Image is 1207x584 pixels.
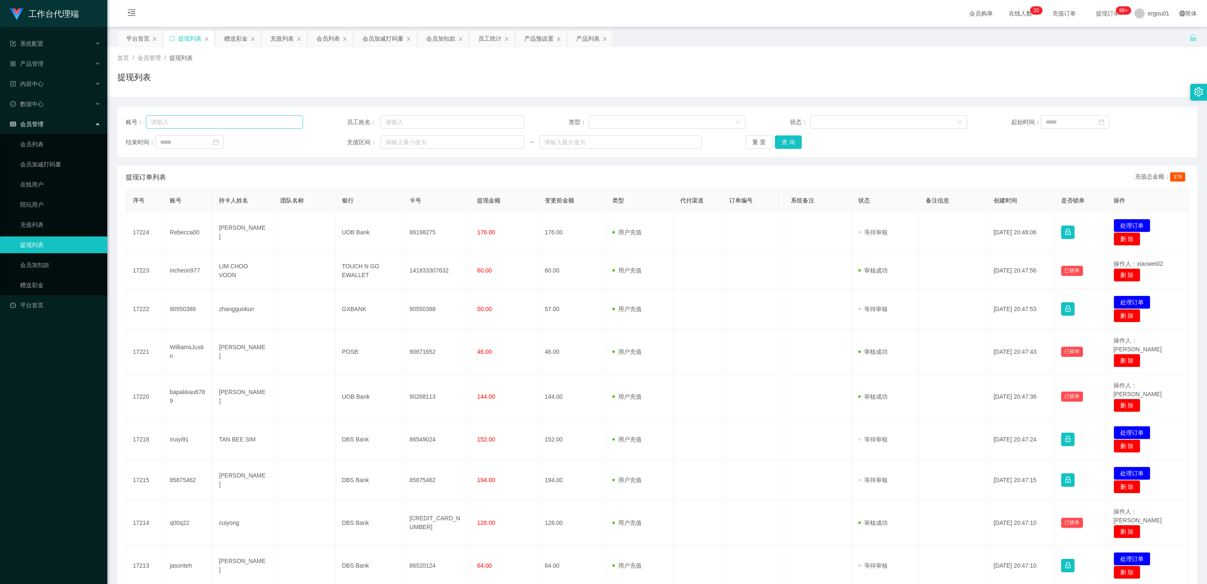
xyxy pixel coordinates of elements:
button: 删 除 [1114,439,1140,453]
button: 删 除 [1114,309,1140,322]
td: Iruiyi91 [163,419,212,460]
span: 144.00 [477,393,495,400]
span: 50.00 [477,306,492,312]
span: 首页 [117,55,129,61]
td: 90871652 [403,330,470,374]
span: 60.00 [477,267,492,274]
i: 图标: setting [1194,87,1203,96]
td: [DATE] 20:47:43 [987,330,1054,374]
span: 起始时间： [1011,118,1041,127]
td: POSB [335,330,403,374]
i: 图标: close [556,36,561,42]
i: 图标: close [602,36,607,42]
td: [PERSON_NAME] [212,374,274,419]
a: 工作台代理端 [10,10,79,17]
button: 图标: lock [1061,473,1075,487]
td: 60.00 [538,253,606,289]
td: [PERSON_NAME] [212,460,274,501]
td: incheon977 [163,253,212,289]
span: 员工姓名： [347,118,381,127]
i: 图标: close [458,36,463,42]
i: 图标: close [504,36,509,42]
span: 64.00 [477,562,492,569]
span: 类型 [612,197,624,204]
button: 删 除 [1114,525,1140,538]
span: 在线人数 [1005,10,1036,16]
span: 创建时间 [994,197,1017,204]
div: 产品预设置 [524,31,554,47]
span: 产品管理 [10,60,44,67]
span: 持卡人姓名 [219,197,248,204]
div: 会员加扣款 [426,31,456,47]
td: Rebecca00 [163,212,212,253]
button: 已锁单 [1061,518,1083,528]
span: 审核成功 [858,519,888,526]
button: 图标: lock [1061,302,1075,316]
td: 85875462 [163,460,212,501]
td: 85875462 [403,460,470,501]
span: 结束时间： [126,138,155,147]
span: 团队名称 [280,197,304,204]
td: [DATE] 20:47:56 [987,253,1054,289]
span: 等待审核 [858,477,888,483]
span: 用户充值 [612,229,642,236]
i: 图标: appstore-o [10,61,16,67]
td: [DATE] 20:47:36 [987,374,1054,419]
td: [DATE] 20:47:53 [987,289,1054,330]
span: 是否锁单 [1061,197,1085,204]
td: 141833307632 [403,253,470,289]
span: 审核成功 [858,267,888,274]
a: 在线用户 [20,176,101,193]
span: 账号： [126,118,146,127]
td: 17218 [126,419,163,460]
td: 17222 [126,289,163,330]
span: 用户充值 [612,477,642,483]
td: [DATE] 20:47:24 [987,419,1054,460]
span: 操作人：[PERSON_NAME] [1114,508,1162,524]
td: 90550388 [403,289,470,330]
button: 已锁单 [1061,392,1083,402]
td: [DATE] 20:47:10 [987,501,1054,545]
button: 处理订单 [1114,426,1150,439]
a: 会员列表 [20,136,101,153]
span: 系统备注 [791,197,814,204]
span: 卡号 [409,197,421,204]
td: 17221 [126,330,163,374]
td: LIM CHOO VOON [212,253,274,289]
td: TAN BEE SIM [212,419,274,460]
div: 平台首页 [126,31,150,47]
button: 删 除 [1114,399,1140,412]
span: 操作人：[PERSON_NAME] [1114,337,1162,353]
p: 2 [1033,6,1036,15]
span: 会员管理 [137,55,161,61]
button: 处理订单 [1114,296,1150,309]
td: 90550388 [163,289,212,330]
span: ~ [524,138,539,147]
td: TOUCH N GO EWALLET [335,253,403,289]
span: 变更前金额 [545,197,574,204]
button: 删 除 [1114,566,1140,579]
span: 审核成功 [858,348,888,355]
button: 图标: lock [1061,433,1075,446]
button: 删 除 [1114,232,1140,246]
button: 已锁单 [1061,347,1083,357]
span: 提现订单 [1092,10,1124,16]
sup: 20 [1030,6,1042,15]
button: 处理订单 [1114,552,1150,566]
span: 充值订单 [1048,10,1080,16]
span: 等待审核 [858,436,888,443]
span: 订单编号 [729,197,753,204]
span: 用户充值 [612,393,642,400]
td: 86198275 [403,212,470,253]
i: 图标: sync [169,36,175,42]
td: 57.00 [538,289,606,330]
td: [CREDIT_CARD_NUMBER] [403,501,470,545]
button: 图标: lock [1061,559,1075,572]
span: 提现列表 [169,55,193,61]
td: 17223 [126,253,163,289]
input: 请输入最小值为 [381,135,524,149]
td: 194.00 [538,460,606,501]
i: 图标: close [250,36,255,42]
td: WilliamsJustin [163,330,212,374]
div: 赠送彩金 [224,31,248,47]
